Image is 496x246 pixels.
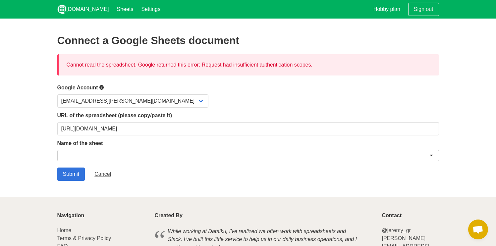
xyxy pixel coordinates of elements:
a: Sign out [408,3,439,16]
p: Contact [382,213,439,219]
img: logo_v2_white.png [57,5,67,14]
div: Open chat [468,220,488,239]
a: Home [57,227,72,233]
div: Cannot read the spreadsheet, Google returned this error: Request had insufficient authentication ... [57,54,439,75]
p: Navigation [57,213,147,219]
a: Cancel [89,168,117,181]
a: @jeremy_gr [382,227,411,233]
label: Name of the sheet [57,139,439,147]
p: Created By [155,213,374,219]
a: Terms & Privacy Policy [57,235,111,241]
input: Submit [57,168,85,181]
label: URL of the spreadsheet (please copy/paste it) [57,112,439,120]
input: Should start with https://docs.google.com/spreadsheets/d/ [57,122,439,135]
h2: Connect a Google Sheets document [57,34,439,46]
label: Google Account [57,83,439,92]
